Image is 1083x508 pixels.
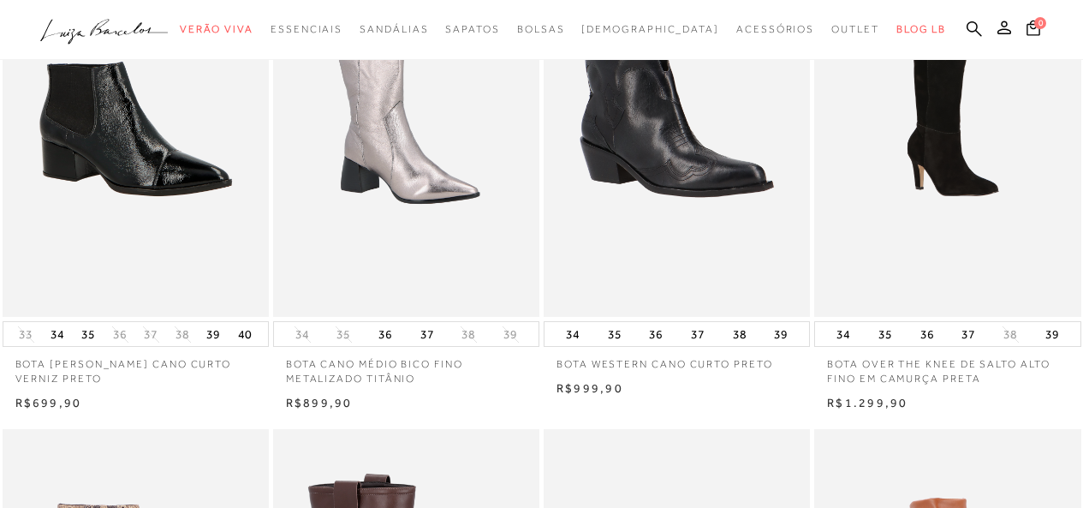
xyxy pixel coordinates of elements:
[233,322,257,346] button: 40
[498,326,522,343] button: 39
[896,14,946,45] a: BLOG LB
[170,326,194,343] button: 38
[139,326,163,343] button: 37
[273,347,539,386] a: BOTA CANO MÉDIO BICO FINO METALIZADO TITÂNIO
[728,322,752,346] button: 38
[180,14,253,45] a: categoryNavScreenReaderText
[556,381,623,395] span: R$999,90
[373,322,397,346] button: 36
[831,23,879,35] span: Outlet
[517,14,565,45] a: categoryNavScreenReaderText
[873,322,897,346] button: 35
[1034,17,1046,29] span: 0
[360,14,428,45] a: categoryNavScreenReaderText
[831,14,879,45] a: categoryNavScreenReaderText
[561,322,585,346] button: 34
[415,322,439,346] button: 37
[827,396,907,409] span: R$1.299,90
[456,326,480,343] button: 38
[644,322,668,346] button: 36
[814,347,1080,386] a: BOTA OVER THE KNEE DE SALTO ALTO FINO EM CAMURÇA PRETA
[686,322,710,346] button: 37
[915,322,939,346] button: 36
[445,14,499,45] a: categoryNavScreenReaderText
[769,322,793,346] button: 39
[1040,322,1064,346] button: 39
[45,322,69,346] button: 34
[271,23,342,35] span: Essenciais
[180,23,253,35] span: Verão Viva
[14,326,38,343] button: 33
[896,23,946,35] span: BLOG LB
[956,322,980,346] button: 37
[998,326,1022,343] button: 38
[201,322,225,346] button: 39
[581,14,719,45] a: noSubCategoriesText
[581,23,719,35] span: [DEMOGRAPHIC_DATA]
[1021,19,1045,42] button: 0
[360,23,428,35] span: Sandálias
[603,322,627,346] button: 35
[271,14,342,45] a: categoryNavScreenReaderText
[331,326,355,343] button: 35
[544,347,810,372] a: BOTA WESTERN CANO CURTO PRETO
[108,326,132,343] button: 36
[290,326,314,343] button: 34
[445,23,499,35] span: Sapatos
[831,322,855,346] button: 34
[517,23,565,35] span: Bolsas
[736,14,814,45] a: categoryNavScreenReaderText
[15,396,82,409] span: R$699,90
[76,322,100,346] button: 35
[286,396,353,409] span: R$899,90
[3,347,269,386] a: BOTA [PERSON_NAME] CANO CURTO VERNIZ PRETO
[736,23,814,35] span: Acessórios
